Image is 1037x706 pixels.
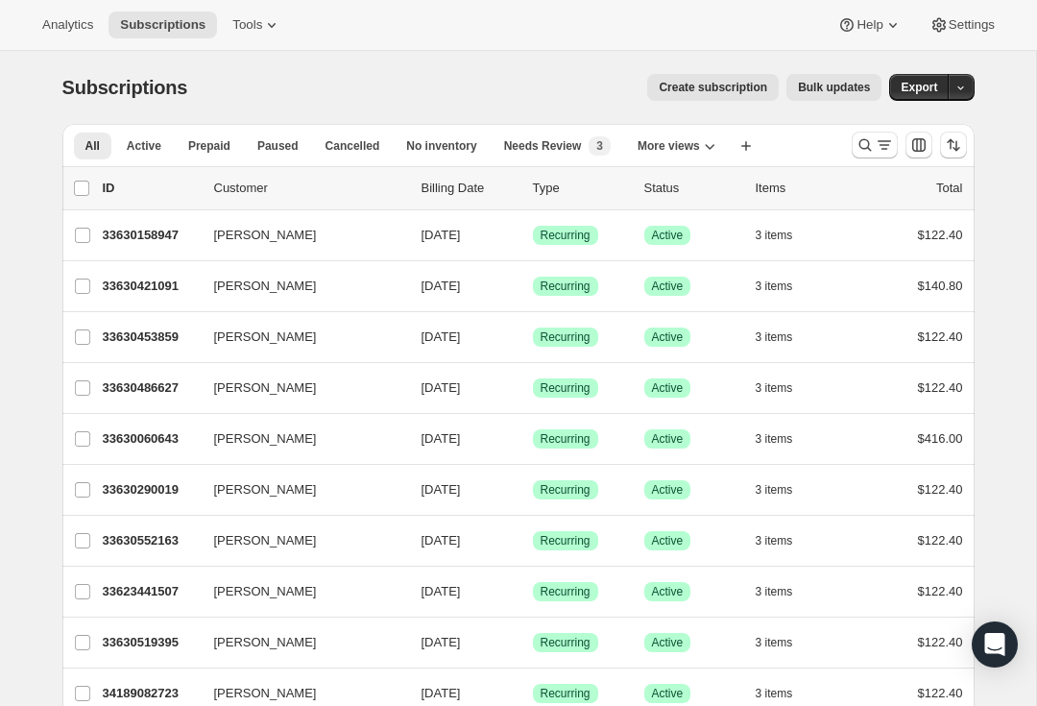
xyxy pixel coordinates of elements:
[901,80,937,95] span: Export
[221,12,293,38] button: Tools
[504,138,582,154] span: Needs Review
[203,576,395,607] button: [PERSON_NAME]
[756,533,793,548] span: 3 items
[756,584,793,599] span: 3 items
[644,179,740,198] p: Status
[214,226,317,245] span: [PERSON_NAME]
[756,482,793,498] span: 3 items
[533,179,629,198] div: Type
[422,431,461,446] span: [DATE]
[756,222,814,249] button: 3 items
[918,635,963,649] span: $122.40
[918,228,963,242] span: $122.40
[422,686,461,700] span: [DATE]
[756,686,793,701] span: 3 items
[541,380,591,396] span: Recurring
[652,279,684,294] span: Active
[756,629,814,656] button: 3 items
[103,582,199,601] p: 33623441507
[103,328,199,347] p: 33630453859
[756,431,793,447] span: 3 items
[203,627,395,658] button: [PERSON_NAME]
[422,279,461,293] span: [DATE]
[918,431,963,446] span: $416.00
[422,228,461,242] span: [DATE]
[756,273,814,300] button: 3 items
[326,138,380,154] span: Cancelled
[103,273,963,300] div: 33630421091[PERSON_NAME][DATE]SuccessRecurringSuccessActive3 items$140.80
[756,635,793,650] span: 3 items
[918,279,963,293] span: $140.80
[596,138,603,154] span: 3
[103,277,199,296] p: 33630421091
[541,584,591,599] span: Recurring
[756,329,793,345] span: 3 items
[905,132,932,158] button: Customize table column order and visibility
[62,77,188,98] span: Subscriptions
[214,633,317,652] span: [PERSON_NAME]
[918,12,1006,38] button: Settings
[541,228,591,243] span: Recurring
[659,80,767,95] span: Create subscription
[422,635,461,649] span: [DATE]
[203,424,395,454] button: [PERSON_NAME]
[756,375,814,402] button: 3 items
[856,17,882,33] span: Help
[541,329,591,345] span: Recurring
[652,635,684,650] span: Active
[109,12,217,38] button: Subscriptions
[652,431,684,447] span: Active
[422,329,461,344] span: [DATE]
[918,584,963,598] span: $122.40
[103,179,199,198] p: ID
[127,138,161,154] span: Active
[852,132,898,158] button: Search and filter results
[203,475,395,505] button: [PERSON_NAME]
[422,179,518,198] p: Billing Date
[826,12,913,38] button: Help
[541,279,591,294] span: Recurring
[103,324,963,351] div: 33630453859[PERSON_NAME][DATE]SuccessRecurringSuccessActive3 items$122.40
[103,684,199,703] p: 34189082723
[103,476,963,503] div: 33630290019[PERSON_NAME][DATE]SuccessRecurringSuccessActive3 items$122.40
[756,228,793,243] span: 3 items
[756,279,793,294] span: 3 items
[652,686,684,701] span: Active
[232,17,262,33] span: Tools
[31,12,105,38] button: Analytics
[103,527,963,554] div: 33630552163[PERSON_NAME][DATE]SuccessRecurringSuccessActive3 items$122.40
[626,133,727,159] button: More views
[103,531,199,550] p: 33630552163
[798,80,870,95] span: Bulk updates
[756,476,814,503] button: 3 items
[541,635,591,650] span: Recurring
[422,482,461,497] span: [DATE]
[214,378,317,398] span: [PERSON_NAME]
[103,179,963,198] div: IDCustomerBilling DateTypeStatusItemsTotal
[188,138,230,154] span: Prepaid
[756,324,814,351] button: 3 items
[103,426,963,452] div: 33630060643[PERSON_NAME][DATE]SuccessRecurringSuccessActive3 items$416.00
[918,329,963,344] span: $122.40
[652,228,684,243] span: Active
[731,133,761,159] button: Create new view
[652,380,684,396] span: Active
[203,220,395,251] button: [PERSON_NAME]
[541,431,591,447] span: Recurring
[940,132,967,158] button: Sort the results
[918,533,963,548] span: $122.40
[652,584,684,599] span: Active
[652,482,684,498] span: Active
[85,138,100,154] span: All
[889,74,949,101] button: Export
[203,525,395,556] button: [PERSON_NAME]
[422,584,461,598] span: [DATE]
[422,533,461,548] span: [DATE]
[756,179,852,198] div: Items
[103,429,199,449] p: 33630060643
[652,533,684,548] span: Active
[257,138,299,154] span: Paused
[103,633,199,652] p: 33630519395
[972,621,1018,668] div: Open Intercom Messenger
[647,74,779,101] button: Create subscription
